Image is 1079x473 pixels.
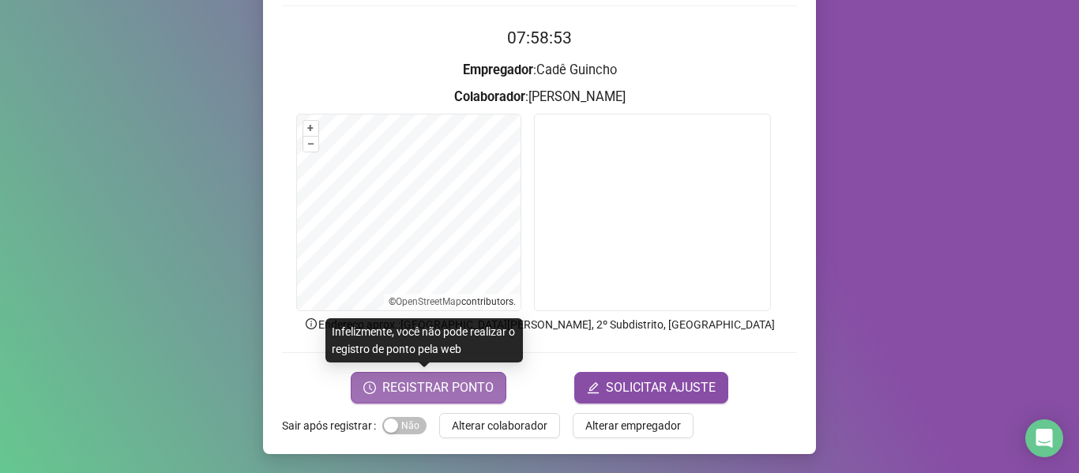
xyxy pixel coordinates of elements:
h3: : [PERSON_NAME] [282,87,797,107]
div: Infelizmente, você não pode realizar o registro de ponto pela web [325,318,523,362]
span: Alterar empregador [585,417,681,434]
button: Alterar colaborador [439,413,560,438]
button: – [303,137,318,152]
button: Alterar empregador [573,413,694,438]
span: Alterar colaborador [452,417,547,434]
span: edit [587,381,600,394]
li: © contributors. [389,296,516,307]
div: Open Intercom Messenger [1025,419,1063,457]
span: clock-circle [363,381,376,394]
button: editSOLICITAR AJUSTE [574,372,728,404]
a: OpenStreetMap [396,296,461,307]
h3: : Cadê Guincho [282,60,797,81]
span: REGISTRAR PONTO [382,378,494,397]
strong: Colaborador [454,89,525,104]
span: SOLICITAR AJUSTE [606,378,716,397]
time: 07:58:53 [507,28,572,47]
button: + [303,121,318,136]
label: Sair após registrar [282,413,382,438]
p: Endereço aprox. : [GEOGRAPHIC_DATA][PERSON_NAME], 2º Subdistrito, [GEOGRAPHIC_DATA] [282,316,797,333]
span: info-circle [304,317,318,331]
strong: Empregador [463,62,533,77]
button: REGISTRAR PONTO [351,372,506,404]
